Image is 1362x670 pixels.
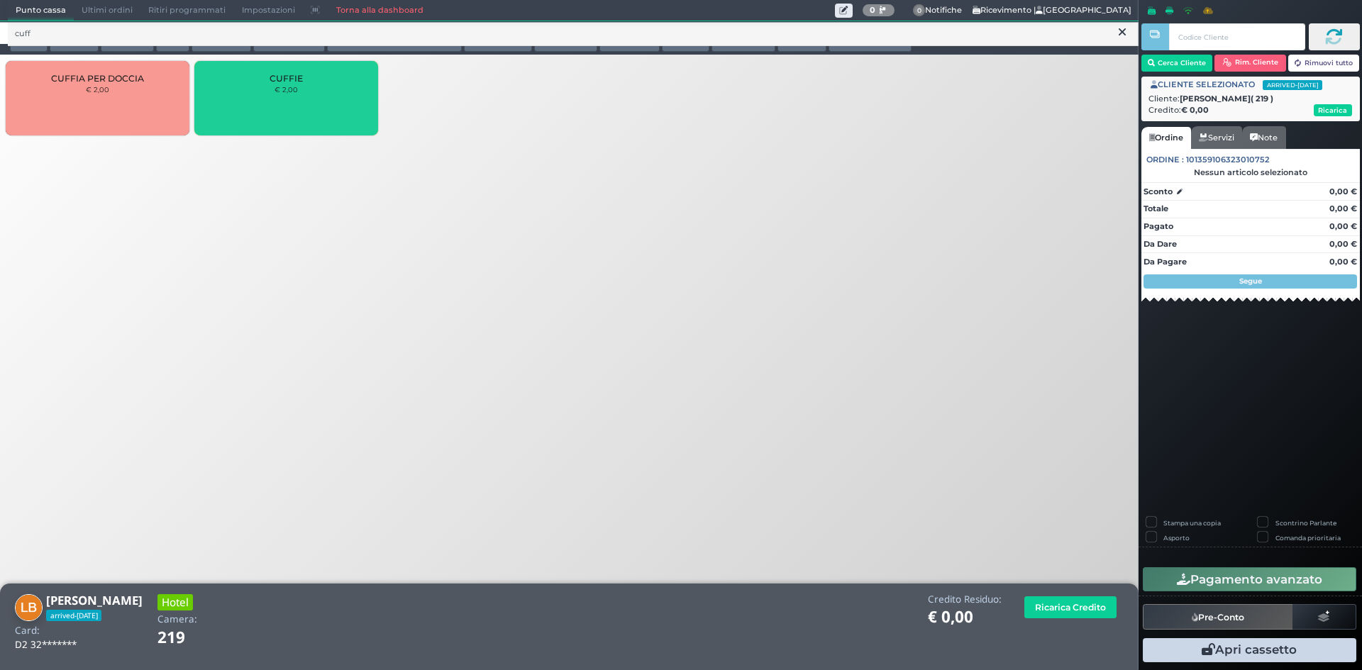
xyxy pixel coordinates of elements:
button: Rimuovi tutto [1288,55,1360,72]
span: 0 [913,4,926,17]
strong: Sconto [1144,186,1173,198]
span: Punto cassa [8,1,74,21]
small: € 2,00 [275,85,298,94]
input: Codice Cliente [1169,23,1305,50]
strong: Segue [1239,277,1262,286]
strong: Da Dare [1144,239,1177,249]
span: CUFFIA PER DOCCIA [51,73,144,84]
input: Ricerca articolo [8,21,1139,46]
a: Note [1242,126,1285,149]
span: 101359106323010752 [1186,154,1270,166]
button: Ricarica Credito [1024,596,1117,618]
h3: Hotel [157,594,193,610]
button: Cerca Cliente [1141,55,1213,72]
span: ( 219 ) [1251,93,1273,105]
strong: 0,00 € [1329,186,1357,196]
span: Ultimi ordini [74,1,140,21]
h1: € 0,00 [928,608,1002,626]
h4: Credito Residuo: [928,594,1002,605]
strong: 0,00 € [1329,239,1357,249]
a: Torna alla dashboard [328,1,431,21]
div: Credito: [1148,104,1352,116]
img: Laura Busso [15,594,43,622]
strong: € 0,00 [1181,105,1209,115]
div: Nessun articolo selezionato [1141,167,1360,177]
h4: Camera: [157,614,197,625]
strong: Da Pagare [1144,257,1187,267]
label: Stampa una copia [1163,518,1221,527]
strong: Pagato [1144,221,1173,231]
span: CUFFIE [270,73,303,84]
small: € 2,00 [86,85,109,94]
span: arrived-[DATE] [1263,80,1322,90]
h1: 219 [157,629,225,647]
strong: Totale [1144,203,1168,213]
h4: Card: [15,625,40,636]
label: Scontrino Parlante [1275,518,1336,527]
b: [PERSON_NAME] [46,592,143,608]
span: Ritiri programmati [140,1,233,21]
b: 0 [870,5,875,15]
label: Asporto [1163,533,1190,542]
strong: 0,00 € [1329,257,1357,267]
strong: 0,00 € [1329,203,1357,213]
b: [PERSON_NAME] [1180,94,1273,104]
span: arrived-[DATE] [46,610,101,621]
span: Impostazioni [234,1,303,21]
span: Ordine : [1146,154,1184,166]
label: Comanda prioritaria [1275,533,1341,542]
div: Cliente: [1148,93,1352,105]
a: Ordine [1141,127,1191,150]
button: Apri cassetto [1143,638,1356,662]
button: Pagamento avanzato [1143,567,1356,591]
span: CLIENTE SELEZIONATO [1151,79,1322,91]
button: Rim. Cliente [1214,55,1286,72]
a: Servizi [1191,126,1242,149]
strong: 0,00 € [1329,221,1357,231]
button: Ricarica [1314,104,1352,116]
button: Pre-Conto [1143,604,1293,630]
